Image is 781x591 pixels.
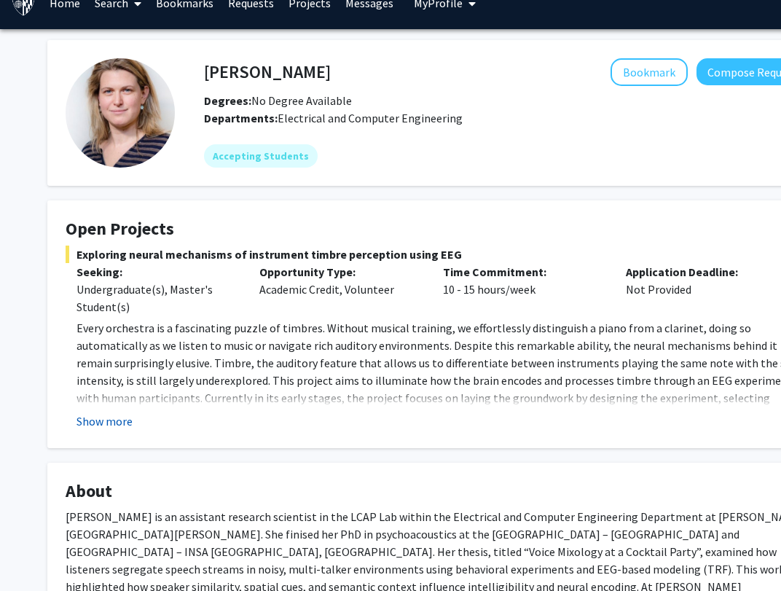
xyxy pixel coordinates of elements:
button: Add Moira-Phoebe Huet to Bookmarks [611,58,688,86]
b: Degrees: [204,93,251,108]
span: No Degree Available [204,93,352,108]
h4: [PERSON_NAME] [204,58,331,85]
iframe: Chat [11,525,62,580]
div: Academic Credit, Volunteer [248,263,431,316]
div: 10 - 15 hours/week [432,263,615,316]
p: Time Commitment: [443,263,604,281]
div: Undergraduate(s), Master's Student(s) [76,281,238,316]
p: Opportunity Type: [259,263,420,281]
img: Profile Picture [66,58,175,168]
span: Electrical and Computer Engineering [278,111,463,125]
mat-chip: Accepting Students [204,144,318,168]
button: Show more [76,412,133,430]
p: Seeking: [76,263,238,281]
b: Departments: [204,111,278,125]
